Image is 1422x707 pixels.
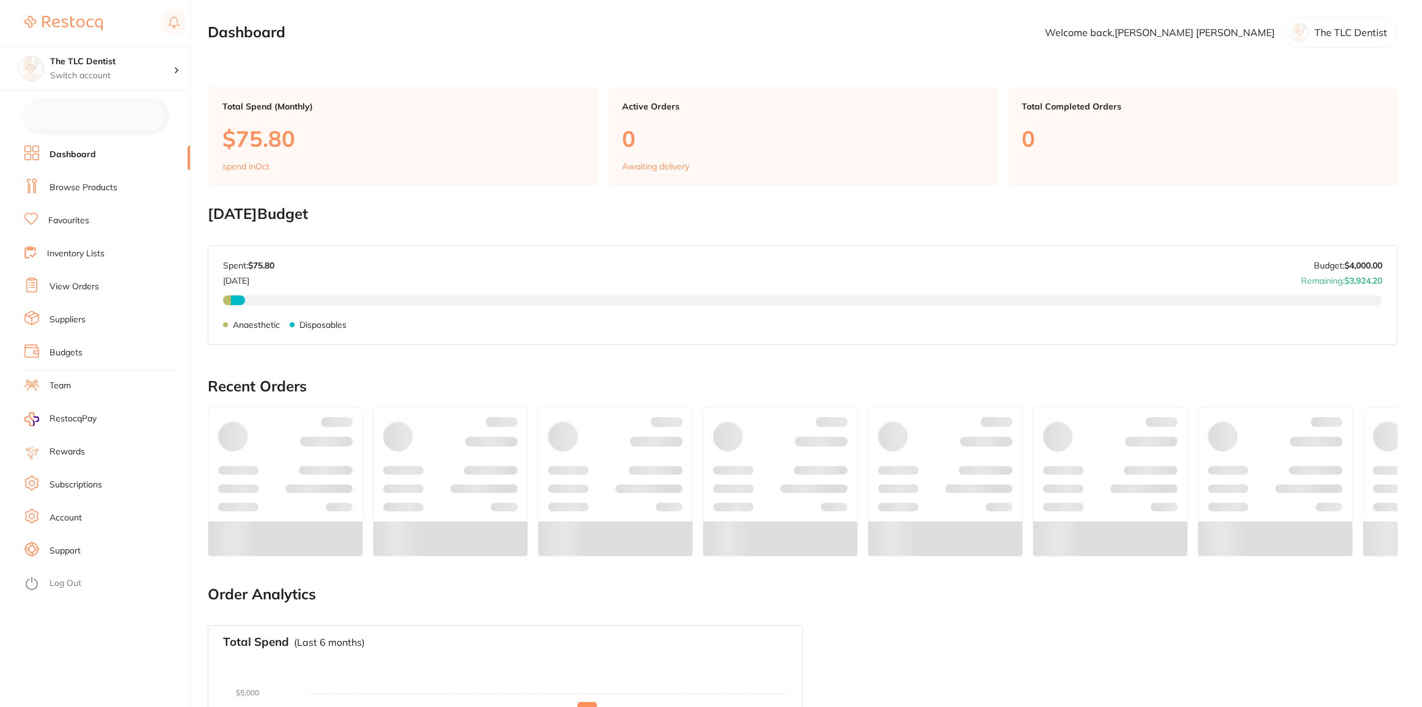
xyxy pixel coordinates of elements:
[50,70,174,82] p: Switch account
[24,412,39,426] img: RestocqPay
[223,635,289,649] h3: Total Spend
[622,102,983,111] p: Active Orders
[24,574,186,594] button: Log Out
[233,320,280,330] p: Anaesthetic
[1022,102,1383,111] p: Total Completed Orders
[50,56,174,68] h4: The TLC Dentist
[222,102,583,111] p: Total Spend (Monthly)
[248,260,274,271] strong: $75.80
[208,205,1398,223] h2: [DATE] Budget
[49,545,81,557] a: Support
[1314,261,1382,270] p: Budget:
[48,215,89,227] a: Favourites
[294,637,365,648] p: (Last 6 months)
[208,586,1398,603] h2: Order Analytics
[222,161,269,171] p: spend in Oct
[1008,87,1398,186] a: Total Completed Orders0
[49,149,96,161] a: Dashboard
[622,126,983,151] p: 0
[24,9,103,37] a: Restocq Logo
[49,512,82,524] a: Account
[1314,27,1387,38] p: The TLC Dentist
[223,261,274,270] p: Spent:
[49,347,82,359] a: Budgets
[607,87,997,186] a: Active Orders0Awaiting delivery
[49,479,102,491] a: Subscriptions
[1344,275,1382,286] strong: $3,924.20
[24,412,97,426] a: RestocqPay
[1045,27,1275,38] p: Welcome back, [PERSON_NAME] [PERSON_NAME]
[1301,271,1382,286] p: Remaining:
[223,271,274,286] p: [DATE]
[49,380,71,392] a: Team
[49,577,81,590] a: Log Out
[208,87,598,186] a: Total Spend (Monthly)$75.80spend inOct
[208,24,285,41] h2: Dashboard
[49,182,117,194] a: Browse Products
[49,446,85,458] a: Rewards
[49,281,99,293] a: View Orders
[49,413,97,425] span: RestocqPay
[1344,260,1382,271] strong: $4,000.00
[299,320,346,330] p: Disposables
[24,16,103,31] img: Restocq Logo
[19,56,43,81] img: The TLC Dentist
[222,126,583,151] p: $75.80
[208,378,1398,395] h2: Recent Orders
[47,248,104,260] a: Inventory Lists
[622,161,689,171] p: Awaiting delivery
[49,314,86,326] a: Suppliers
[1022,126,1383,151] p: 0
